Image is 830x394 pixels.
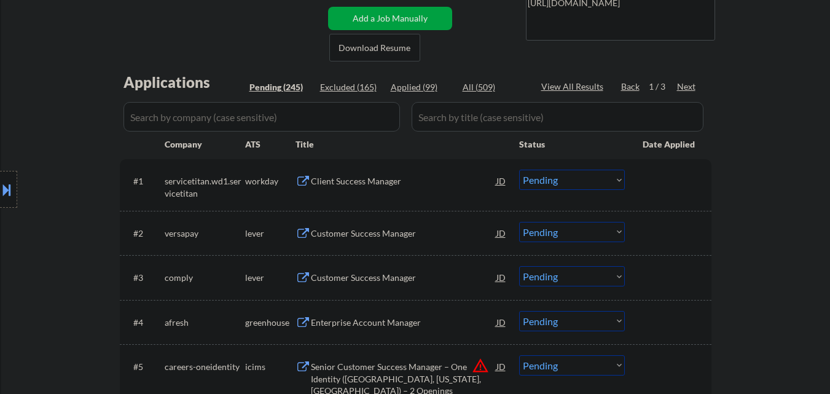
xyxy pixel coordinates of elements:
[245,361,296,373] div: icims
[311,227,496,240] div: Customer Success Manager
[329,34,420,61] button: Download Resume
[311,317,496,329] div: Enterprise Account Manager
[643,138,697,151] div: Date Applied
[519,133,625,155] div: Status
[541,81,607,93] div: View All Results
[245,317,296,329] div: greenhouse
[133,317,155,329] div: #4
[245,227,296,240] div: lever
[311,272,496,284] div: Customer Success Manager
[495,266,507,288] div: JD
[391,81,452,93] div: Applied (99)
[472,357,489,374] button: warning_amber
[249,81,311,93] div: Pending (245)
[296,138,507,151] div: Title
[495,222,507,244] div: JD
[495,170,507,192] div: JD
[649,81,677,93] div: 1 / 3
[165,317,245,329] div: afresh
[621,81,641,93] div: Back
[245,272,296,284] div: lever
[311,175,496,187] div: Client Success Manager
[133,361,155,373] div: #5
[495,355,507,377] div: JD
[245,175,296,187] div: workday
[245,138,296,151] div: ATS
[165,361,245,373] div: careers-oneidentity
[412,102,703,132] input: Search by title (case sensitive)
[328,7,452,30] button: Add a Job Manually
[677,81,697,93] div: Next
[495,311,507,333] div: JD
[123,102,400,132] input: Search by company (case sensitive)
[320,81,382,93] div: Excluded (165)
[463,81,524,93] div: All (509)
